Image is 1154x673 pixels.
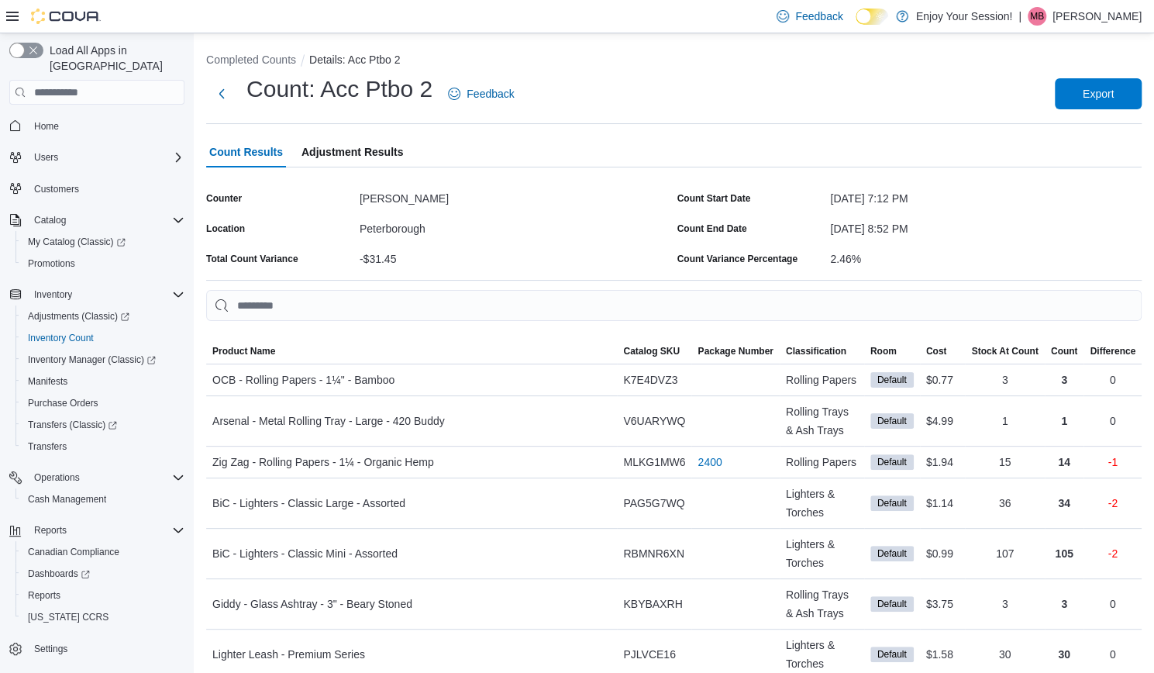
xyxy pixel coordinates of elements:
[22,586,67,605] a: Reports
[3,147,191,168] button: Users
[212,494,405,513] span: BiC - Lighters - Classic Large - Assorted
[28,468,184,487] span: Operations
[360,216,671,235] div: Peterborough
[22,329,100,347] a: Inventory Count
[830,186,1142,205] div: [DATE] 7:12 PM
[28,211,72,230] button: Catalog
[870,546,914,561] span: Default
[16,371,191,392] button: Manifests
[965,488,1044,519] div: 36
[926,345,947,357] span: Cost
[28,521,184,540] span: Reports
[877,373,907,387] span: Default
[246,74,432,105] h1: Count: Acc Ptbo 2
[22,608,184,626] span: Washington CCRS
[965,339,1044,364] button: Stock At Count
[22,394,105,412] a: Purchase Orders
[877,496,907,510] span: Default
[206,290,1142,321] input: This is a search bar. As you type, the results lower in the page will automatically filter.
[1083,339,1142,364] button: Difference
[920,406,966,437] div: $4.99
[920,364,966,395] div: $0.77
[770,1,849,32] a: Feedback
[28,468,86,487] button: Operations
[623,345,680,357] span: Catalog SKU
[870,495,914,511] span: Default
[16,488,191,510] button: Cash Management
[34,288,72,301] span: Inventory
[3,284,191,305] button: Inventory
[28,332,94,344] span: Inventory Count
[22,307,184,326] span: Adjustments (Classic)
[1061,371,1067,389] p: 3
[870,413,914,429] span: Default
[786,453,856,471] span: Rolling Papers
[28,589,60,602] span: Reports
[309,53,401,66] button: Details: Acc Ptbo 2
[786,485,858,522] span: Lighters & Torches
[28,354,156,366] span: Inventory Manager (Classic)
[28,180,85,198] a: Customers
[1045,339,1084,364] button: Count
[212,412,445,430] span: Arsenal - Metal Rolling Tray - Large - 420 Buddy
[22,329,184,347] span: Inventory Count
[877,547,907,561] span: Default
[795,9,842,24] span: Feedback
[698,453,722,471] a: 2400
[22,608,115,626] a: [US_STATE] CCRS
[206,53,296,66] button: Completed Counts
[22,437,73,456] a: Transfers
[22,254,184,273] span: Promotions
[28,116,184,135] span: Home
[870,647,914,662] span: Default
[623,371,677,389] span: K7E4DVZ3
[1110,645,1116,664] p: 0
[22,350,184,369] span: Inventory Manager (Classic)
[22,372,184,391] span: Manifests
[28,285,78,304] button: Inventory
[34,151,58,164] span: Users
[786,345,846,357] span: Classification
[877,647,907,661] span: Default
[1052,7,1142,26] p: [PERSON_NAME]
[206,339,617,364] button: Product Name
[1110,595,1116,613] p: 0
[1107,453,1117,471] p: -1
[360,247,671,265] div: -$31.45
[28,639,184,658] span: Settings
[623,595,682,613] span: KBYBAXRH
[212,645,365,664] span: Lighter Leash - Premium Series
[920,538,966,569] div: $0.99
[301,136,403,167] span: Adjustment Results
[617,339,691,364] button: Catalog SKU
[16,253,191,274] button: Promotions
[31,9,101,24] img: Cova
[16,541,191,563] button: Canadian Compliance
[971,345,1038,357] div: Stock At Count
[43,43,184,74] span: Load All Apps in [GEOGRAPHIC_DATA]
[877,414,907,428] span: Default
[28,546,119,558] span: Canadian Compliance
[22,372,74,391] a: Manifests
[28,310,129,323] span: Adjustments (Classic)
[965,538,1044,569] div: 107
[16,414,191,436] a: Transfers (Classic)
[1110,371,1116,389] p: 0
[16,305,191,327] a: Adjustments (Classic)
[206,52,1142,71] nav: An example of EuiBreadcrumbs
[856,9,888,25] input: Dark Mode
[16,327,191,349] button: Inventory Count
[965,364,1044,395] div: 3
[920,488,966,519] div: $1.14
[3,637,191,660] button: Settings
[3,467,191,488] button: Operations
[28,148,184,167] span: Users
[623,494,684,513] span: PAG5G7WQ
[22,586,184,605] span: Reports
[3,114,191,136] button: Home
[677,192,751,205] label: Count Start Date
[22,416,123,434] a: Transfers (Classic)
[28,440,67,453] span: Transfers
